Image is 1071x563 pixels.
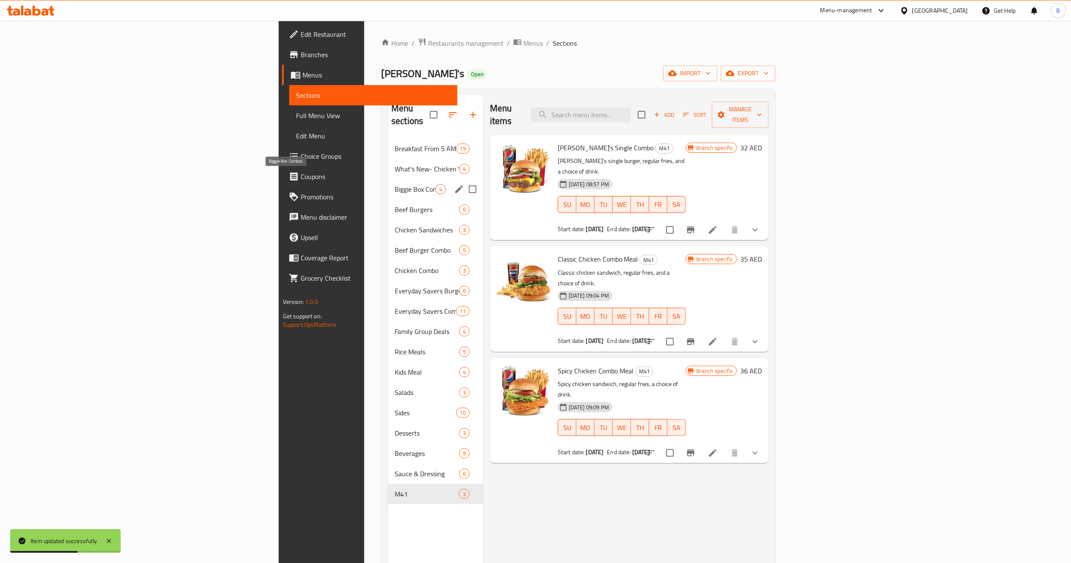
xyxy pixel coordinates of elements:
[459,387,470,397] div: items
[745,220,765,240] button: show more
[395,225,459,235] span: Chicken Sandwiches
[546,38,549,48] li: /
[283,296,304,307] span: Version:
[301,50,451,60] span: Branches
[459,450,469,458] span: 9
[459,246,469,254] span: 5
[463,105,483,125] button: Add section
[302,70,451,80] span: Menus
[436,185,446,193] span: 4
[667,308,686,325] button: SA
[459,204,470,215] div: items
[681,220,701,240] button: Branch-specific-item
[558,253,638,265] span: Classic Chicken Combo Meal
[671,199,682,211] span: SA
[681,331,701,352] button: Branch-specific-item
[388,423,483,443] div: Desserts3
[301,192,451,202] span: Promotions
[395,184,435,194] span: Biggie Box Combos
[671,422,682,434] span: SA
[388,342,483,362] div: Rice Meals5
[459,470,469,478] span: 6
[388,240,483,260] div: Beef Burger Combo5
[523,38,543,48] span: Menus
[301,253,451,263] span: Coverage Report
[641,331,661,352] button: sort-choices
[497,142,551,196] img: Wendy's Single Combo
[607,224,631,235] span: End date:
[301,273,451,283] span: Grocery Checklist
[395,286,459,296] span: Everyday Savers Burger
[562,422,573,434] span: SU
[558,335,585,346] span: Start date:
[558,419,576,436] button: SU
[395,448,459,458] span: Beverages
[459,165,469,173] span: 4
[667,419,686,436] button: SA
[632,447,650,458] b: [DATE]
[301,212,451,222] span: Menu disclaimer
[418,38,504,49] a: Restaurants management
[459,164,470,174] div: items
[653,199,664,211] span: FR
[634,199,646,211] span: TH
[395,164,459,174] span: What's New- Chicken Wrap
[395,469,459,479] div: Sauce & Dressing
[305,296,318,307] span: 1.0.0
[586,224,604,235] b: [DATE]
[395,367,459,377] div: Kids Meal
[655,144,673,154] div: M41
[388,220,483,240] div: Chicken Sandwiches3
[490,102,521,127] h2: Menu items
[650,108,678,121] button: Add
[558,379,686,400] p: Spicy chicken sandwich, regular fries, a choice of drink.
[708,225,718,235] a: Edit menu item
[641,220,661,240] button: sort-choices
[497,253,551,307] img: Classic Chicken Combo Meal
[595,196,613,213] button: TU
[388,443,483,464] div: Beverages9
[613,419,631,436] button: WE
[580,199,591,211] span: MO
[395,387,459,397] span: Salads
[395,347,459,357] span: Rice Meals
[653,422,664,434] span: FR
[712,102,769,128] button: Manage items
[558,268,686,289] p: Classic chicken sandwich, regular fries, and a choice of drink.
[656,144,673,153] span: M41
[388,484,483,504] div: M413
[30,536,97,546] div: Item updated successfully
[381,38,775,49] nav: breadcrumb
[649,419,667,436] button: FR
[681,443,701,463] button: Branch-specific-item
[661,444,679,462] span: Select to update
[616,310,628,323] span: WE
[634,310,646,323] span: TH
[681,108,708,121] button: Sort
[395,204,459,215] span: Beef Burgers
[459,490,469,498] span: 3
[562,310,573,323] span: SU
[671,310,682,323] span: SA
[388,138,483,159] div: Breakfast From 5 AM To 11 AM19
[725,331,745,352] button: delete
[719,104,762,125] span: Manage items
[565,292,612,300] span: [DATE] 09:04 PM
[388,403,483,423] div: Sides10
[693,367,736,375] span: Branch specific
[453,183,465,196] button: edit
[507,38,510,48] li: /
[456,408,470,418] div: items
[459,287,469,295] span: 6
[580,422,591,434] span: MO
[282,248,457,268] a: Coverage Report
[576,419,595,436] button: MO
[558,224,585,235] span: Start date:
[653,310,664,323] span: FR
[282,166,457,187] a: Coupons
[395,306,456,316] span: Everyday Savers Combo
